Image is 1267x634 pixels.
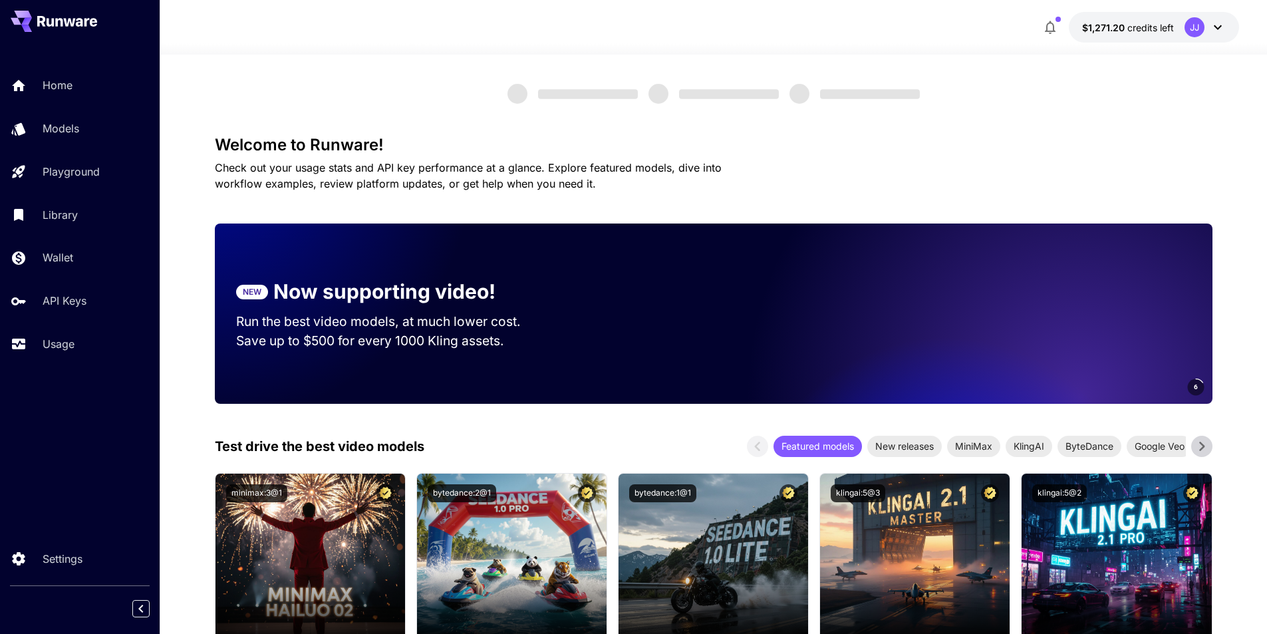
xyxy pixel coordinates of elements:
div: MiniMax [947,436,1000,457]
p: Wallet [43,249,73,265]
h3: Welcome to Runware! [215,136,1212,154]
span: New releases [867,439,942,453]
p: API Keys [43,293,86,309]
p: Usage [43,336,74,352]
p: Playground [43,164,100,180]
span: Check out your usage stats and API key performance at a glance. Explore featured models, dive int... [215,161,722,190]
span: KlingAI [1006,439,1052,453]
span: MiniMax [947,439,1000,453]
button: Certified Model – Vetted for best performance and includes a commercial license. [981,484,999,502]
button: Certified Model – Vetted for best performance and includes a commercial license. [578,484,596,502]
div: Featured models [774,436,862,457]
div: Collapse sidebar [142,597,160,621]
span: 6 [1194,382,1198,392]
p: Test drive the best video models [215,436,424,456]
span: ByteDance [1057,439,1121,453]
p: Settings [43,551,82,567]
button: $1,271.19886JJ [1069,12,1239,43]
p: Run the best video models, at much lower cost. [236,312,546,331]
button: bytedance:1@1 [629,484,696,502]
span: $1,271.20 [1082,22,1127,33]
div: Google Veo [1127,436,1193,457]
span: Featured models [774,439,862,453]
p: Now supporting video! [273,277,495,307]
div: New releases [867,436,942,457]
button: klingai:5@3 [831,484,885,502]
button: minimax:3@1 [226,484,287,502]
span: Google Veo [1127,439,1193,453]
button: klingai:5@2 [1032,484,1087,502]
div: JJ [1185,17,1204,37]
p: Library [43,207,78,223]
p: Home [43,77,72,93]
button: Certified Model – Vetted for best performance and includes a commercial license. [1183,484,1201,502]
button: Certified Model – Vetted for best performance and includes a commercial license. [779,484,797,502]
div: ByteDance [1057,436,1121,457]
button: Certified Model – Vetted for best performance and includes a commercial license. [376,484,394,502]
p: NEW [243,286,261,298]
p: Models [43,120,79,136]
span: credits left [1127,22,1174,33]
div: KlingAI [1006,436,1052,457]
button: Collapse sidebar [132,600,150,617]
button: bytedance:2@1 [428,484,496,502]
p: Save up to $500 for every 1000 Kling assets. [236,331,546,351]
div: $1,271.19886 [1082,21,1174,35]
